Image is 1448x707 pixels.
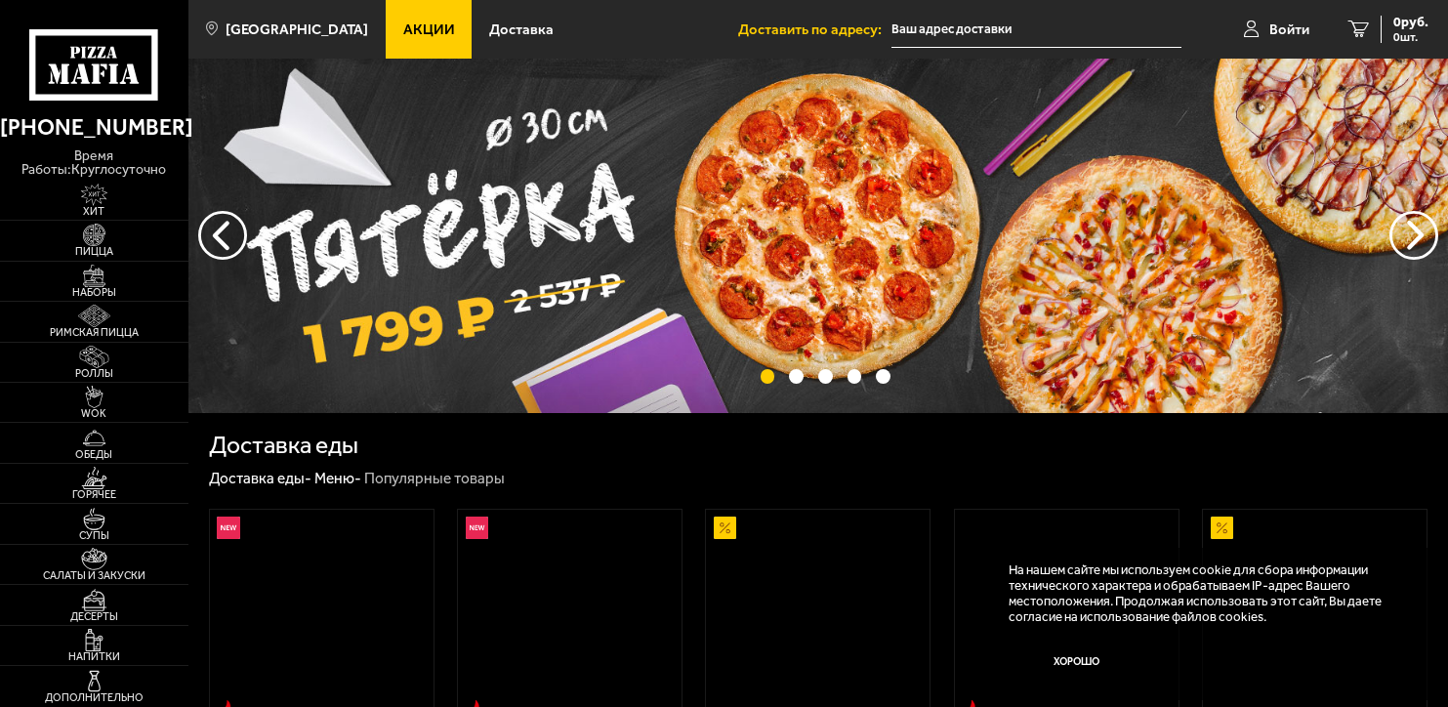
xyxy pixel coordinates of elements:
[489,22,554,37] span: Доставка
[738,22,891,37] span: Доставить по адресу:
[1393,16,1428,29] span: 0 руб.
[198,211,247,260] button: следующий
[1009,640,1144,685] button: Хорошо
[1211,517,1233,539] img: Акционный
[209,470,311,487] a: Доставка еды-
[364,469,505,488] div: Популярные товары
[314,470,361,487] a: Меню-
[1389,211,1438,260] button: предыдущий
[217,517,239,539] img: Новинка
[714,517,736,539] img: Акционный
[466,517,488,539] img: Новинка
[891,12,1181,48] input: Ваш адрес доставки
[403,22,455,37] span: Акции
[848,369,862,384] button: точки переключения
[818,369,833,384] button: точки переключения
[1009,562,1401,625] p: На нашем сайте мы используем cookie для сбора информации технического характера и обрабатываем IP...
[226,22,368,37] span: [GEOGRAPHIC_DATA]
[876,369,890,384] button: точки переключения
[761,369,775,384] button: точки переключения
[1269,22,1309,37] span: Войти
[789,369,804,384] button: точки переключения
[1393,31,1428,43] span: 0 шт.
[209,434,358,458] h1: Доставка еды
